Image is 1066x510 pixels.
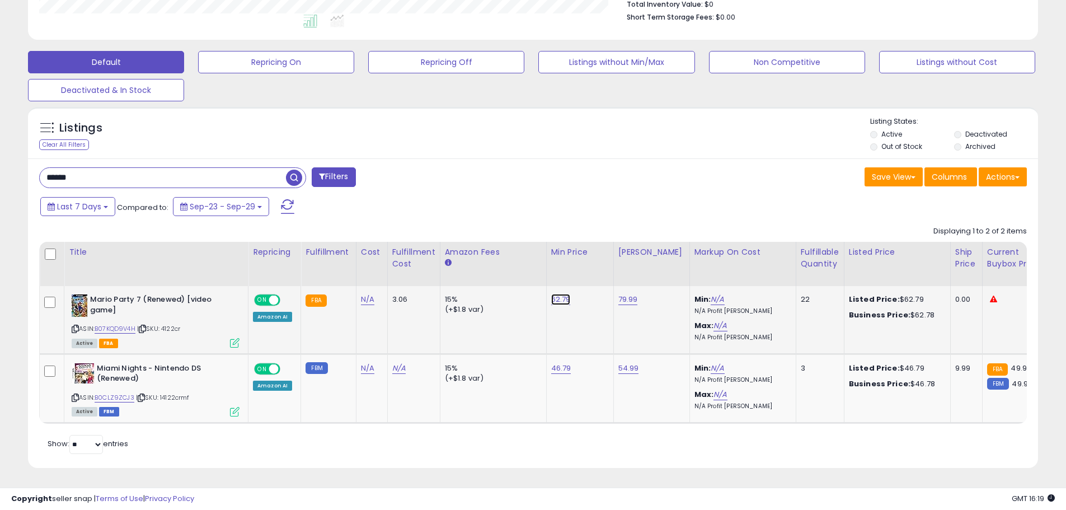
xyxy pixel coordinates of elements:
[253,312,292,322] div: Amazon AI
[361,294,374,305] a: N/A
[709,51,865,73] button: Non Competitive
[987,246,1045,270] div: Current Buybox Price
[72,294,87,317] img: 51tgRQK1qFL._SL40_.jpg
[849,379,942,389] div: $46.78
[987,363,1008,376] small: FBA
[618,363,639,374] a: 54.99
[618,246,685,258] div: [PERSON_NAME]
[99,407,119,417] span: FBM
[713,320,727,331] a: N/A
[979,167,1027,186] button: Actions
[445,373,538,383] div: (+$1.8 var)
[368,51,524,73] button: Repricing Off
[955,363,974,373] div: 9.99
[955,246,978,270] div: Ship Price
[694,389,714,400] b: Max:
[11,493,52,504] strong: Copyright
[849,310,910,320] b: Business Price:
[306,294,326,307] small: FBA
[198,51,354,73] button: Repricing On
[97,363,233,387] b: Miami Nights - Nintendo DS (Renewed)
[59,120,102,136] h5: Listings
[711,363,724,374] a: N/A
[361,363,374,374] a: N/A
[801,246,839,270] div: Fulfillable Quantity
[716,12,735,22] span: $0.00
[279,296,297,305] span: OFF
[392,246,435,270] div: Fulfillment Cost
[965,142,995,151] label: Archived
[965,129,1007,139] label: Deactivated
[306,246,351,258] div: Fulfillment
[849,363,900,373] b: Listed Price:
[28,51,184,73] button: Default
[445,305,538,315] div: (+$1.8 var)
[306,362,327,374] small: FBM
[255,364,269,373] span: ON
[551,363,571,374] a: 46.79
[694,294,711,305] b: Min:
[95,324,135,334] a: B07KQD9V4H
[145,493,194,504] a: Privacy Policy
[694,307,787,315] p: N/A Profit [PERSON_NAME]
[711,294,724,305] a: N/A
[932,171,967,183] span: Columns
[96,493,143,504] a: Terms of Use
[881,142,922,151] label: Out of Stock
[137,324,180,333] span: | SKU: 4122cr
[849,294,900,305] b: Listed Price:
[72,363,240,415] div: ASIN:
[72,339,97,348] span: All listings currently available for purchase on Amazon
[95,393,134,403] a: B0CLZ9ZCJ3
[445,363,538,373] div: 15%
[253,381,292,391] div: Amazon AI
[801,363,835,373] div: 3
[865,167,923,186] button: Save View
[627,12,714,22] b: Short Term Storage Fees:
[392,363,406,374] a: N/A
[849,310,942,320] div: $62.78
[849,378,910,389] b: Business Price:
[1012,493,1055,504] span: 2025-10-8 16:19 GMT
[694,376,787,384] p: N/A Profit [PERSON_NAME]
[445,258,452,268] small: Amazon Fees.
[849,246,946,258] div: Listed Price
[881,129,902,139] label: Active
[361,246,383,258] div: Cost
[48,438,128,449] span: Show: entries
[879,51,1035,73] button: Listings without Cost
[117,202,168,213] span: Compared to:
[924,167,977,186] button: Columns
[713,389,727,400] a: N/A
[69,246,243,258] div: Title
[72,294,240,347] div: ASIN:
[694,334,787,341] p: N/A Profit [PERSON_NAME]
[173,197,269,216] button: Sep-23 - Sep-29
[538,51,694,73] button: Listings without Min/Max
[801,294,835,305] div: 22
[618,294,638,305] a: 79.99
[392,294,431,305] div: 3.06
[870,116,1038,127] p: Listing States:
[849,294,942,305] div: $62.79
[689,242,796,286] th: The percentage added to the cost of goods (COGS) that forms the calculator for Min & Max prices.
[72,407,97,417] span: All listings currently available for purchase on Amazon
[694,363,711,373] b: Min:
[279,364,297,373] span: OFF
[955,294,974,305] div: 0.00
[72,363,94,383] img: 51MQMqmcVIL._SL40_.jpg
[849,363,942,373] div: $46.79
[90,294,226,318] b: Mario Party 7 (Renewed) [video game]
[694,403,787,410] p: N/A Profit [PERSON_NAME]
[39,139,89,150] div: Clear All Filters
[987,378,1009,390] small: FBM
[551,246,609,258] div: Min Price
[11,494,194,504] div: seller snap | |
[445,246,542,258] div: Amazon Fees
[28,79,184,101] button: Deactivated & In Stock
[99,339,118,348] span: FBA
[445,294,538,305] div: 15%
[1011,363,1031,373] span: 49.99
[40,197,115,216] button: Last 7 Days
[190,201,255,212] span: Sep-23 - Sep-29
